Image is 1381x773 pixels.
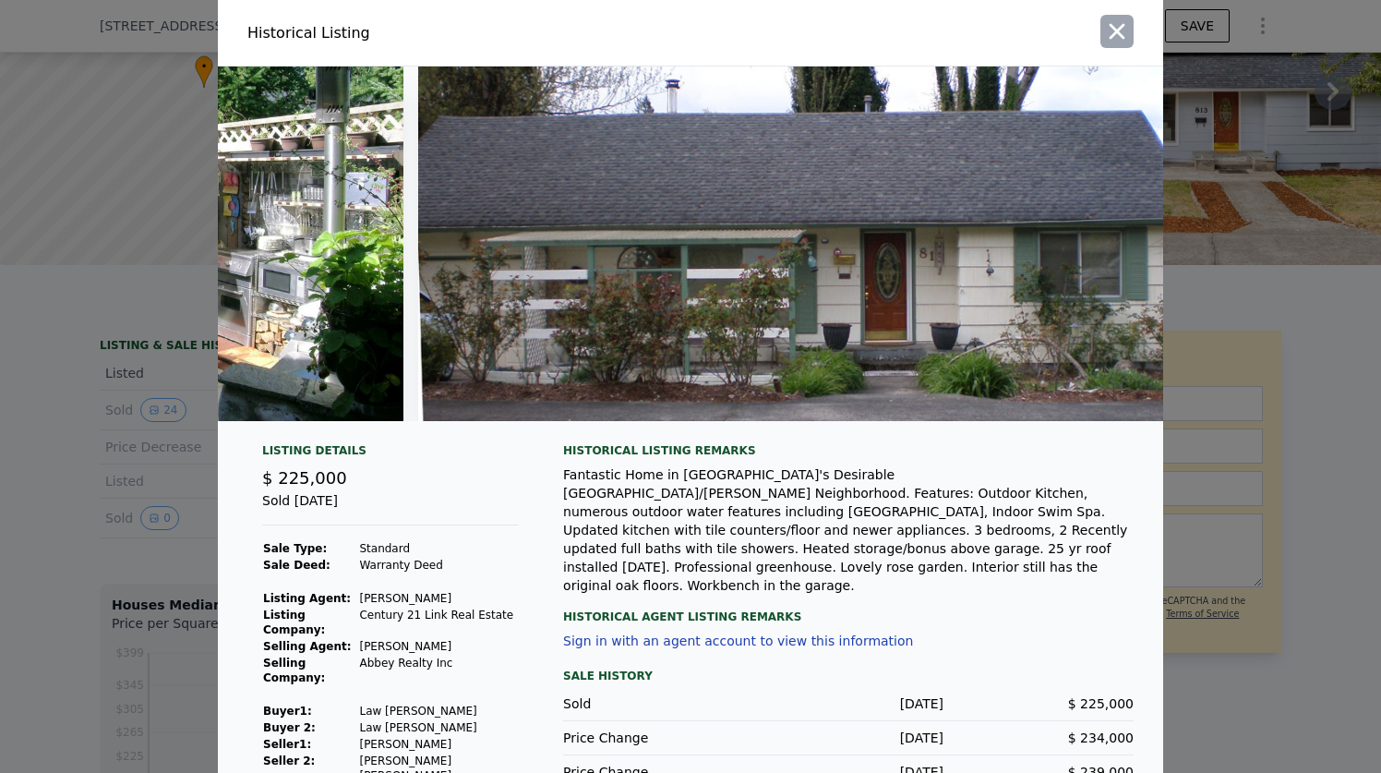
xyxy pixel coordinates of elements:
[262,491,519,525] div: Sold [DATE]
[563,443,1134,458] div: Historical Listing remarks
[563,729,753,747] div: Price Change
[263,738,311,751] strong: Seller 1 :
[563,665,1134,687] div: Sale History
[753,729,943,747] div: [DATE]
[262,443,519,465] div: Listing Details
[263,592,351,605] strong: Listing Agent:
[263,559,330,572] strong: Sale Deed:
[358,655,519,686] td: Abbey Realty Inc
[358,607,519,638] td: Century 21 Link Real Estate
[358,638,519,655] td: [PERSON_NAME]
[262,468,347,488] span: $ 225,000
[358,719,519,736] td: Law [PERSON_NAME]
[563,465,1134,595] div: Fantastic Home in [GEOGRAPHIC_DATA]'s Desirable [GEOGRAPHIC_DATA]/[PERSON_NAME] Neighborhood. Fea...
[358,540,519,557] td: Standard
[563,595,1134,624] div: Historical Agent Listing Remarks
[263,721,316,734] strong: Buyer 2:
[358,703,519,719] td: Law [PERSON_NAME]
[263,755,315,767] strong: Seller 2:
[263,640,352,653] strong: Selling Agent:
[358,557,519,574] td: Warranty Deed
[263,542,327,555] strong: Sale Type:
[263,609,325,636] strong: Listing Company:
[263,657,325,684] strong: Selling Company:
[1068,696,1134,711] span: $ 225,000
[358,590,519,607] td: [PERSON_NAME]
[1068,731,1134,745] span: $ 234,000
[247,22,683,44] div: Historical Listing
[358,736,519,753] td: [PERSON_NAME]
[418,66,1267,421] img: Property Img
[563,634,913,648] button: Sign in with an agent account to view this information
[753,694,943,713] div: [DATE]
[563,694,753,713] div: Sold
[263,705,312,718] strong: Buyer 1 :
